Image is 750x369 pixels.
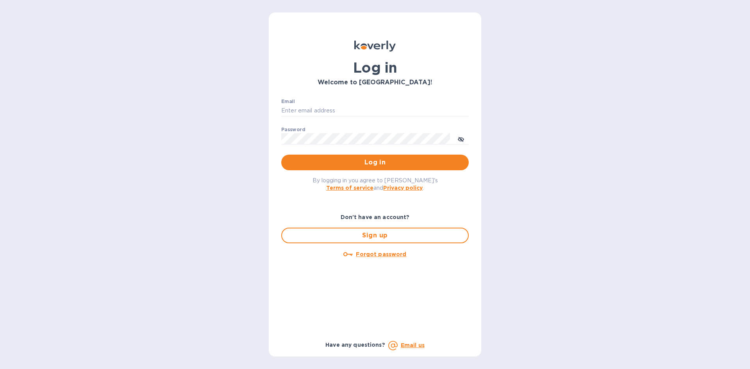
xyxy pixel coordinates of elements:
[341,214,410,220] b: Don't have an account?
[281,59,469,76] h1: Log in
[325,342,385,348] b: Have any questions?
[281,228,469,243] button: Sign up
[281,79,469,86] h3: Welcome to [GEOGRAPHIC_DATA]!
[287,158,462,167] span: Log in
[356,251,406,257] u: Forgot password
[281,155,469,170] button: Log in
[281,127,305,132] label: Password
[453,131,469,146] button: toggle password visibility
[281,99,295,104] label: Email
[354,41,396,52] img: Koverly
[312,177,438,191] span: By logging in you agree to [PERSON_NAME]'s and .
[281,105,469,117] input: Enter email address
[401,342,425,348] a: Email us
[288,231,462,240] span: Sign up
[326,185,373,191] a: Terms of service
[383,185,423,191] a: Privacy policy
